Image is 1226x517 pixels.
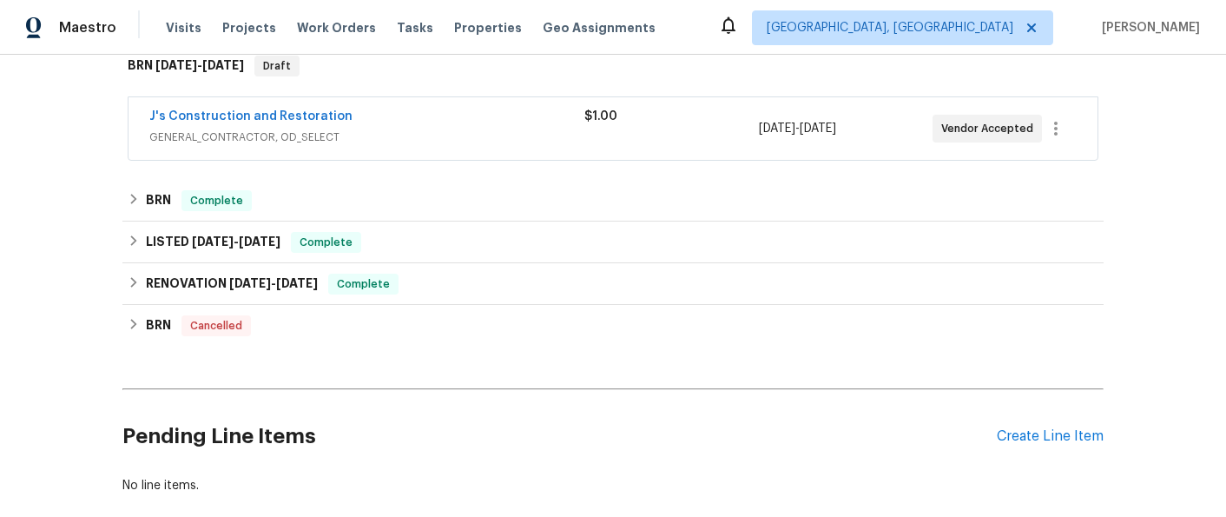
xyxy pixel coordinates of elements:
span: Complete [330,275,397,293]
span: Geo Assignments [543,19,656,36]
span: Cancelled [183,317,249,335]
span: - [759,120,836,137]
h6: BRN [146,190,171,211]
div: BRN [DATE]-[DATE]Draft [122,38,1104,94]
span: [DATE] [155,59,197,71]
span: [DATE] [276,277,318,289]
span: Complete [293,234,359,251]
span: Complete [183,192,250,209]
span: Vendor Accepted [941,120,1040,137]
span: [DATE] [202,59,244,71]
h6: BRN [146,315,171,336]
h6: LISTED [146,232,280,253]
div: BRN Cancelled [122,305,1104,347]
a: J's Construction and Restoration [149,110,353,123]
span: Work Orders [297,19,376,36]
div: BRN Complete [122,180,1104,222]
span: Visits [166,19,201,36]
div: RENOVATION [DATE]-[DATE]Complete [122,263,1104,305]
span: - [192,235,280,248]
span: Projects [222,19,276,36]
span: Properties [454,19,522,36]
span: - [229,277,318,289]
span: - [155,59,244,71]
span: [GEOGRAPHIC_DATA], [GEOGRAPHIC_DATA] [767,19,1013,36]
span: [PERSON_NAME] [1095,19,1200,36]
div: LISTED [DATE]-[DATE]Complete [122,222,1104,263]
span: [DATE] [229,277,271,289]
span: [DATE] [239,235,280,248]
div: Create Line Item [997,428,1104,445]
h2: Pending Line Items [122,396,997,477]
span: [DATE] [192,235,234,248]
span: Tasks [397,22,433,34]
span: Draft [256,57,298,75]
div: No line items. [122,477,1104,494]
span: [DATE] [759,123,795,135]
span: [DATE] [800,123,836,135]
span: $1.00 [584,110,617,123]
span: GENERAL_CONTRACTOR, OD_SELECT [149,129,584,146]
span: Maestro [59,19,116,36]
h6: RENOVATION [146,274,318,295]
h6: BRN [128,56,244,76]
